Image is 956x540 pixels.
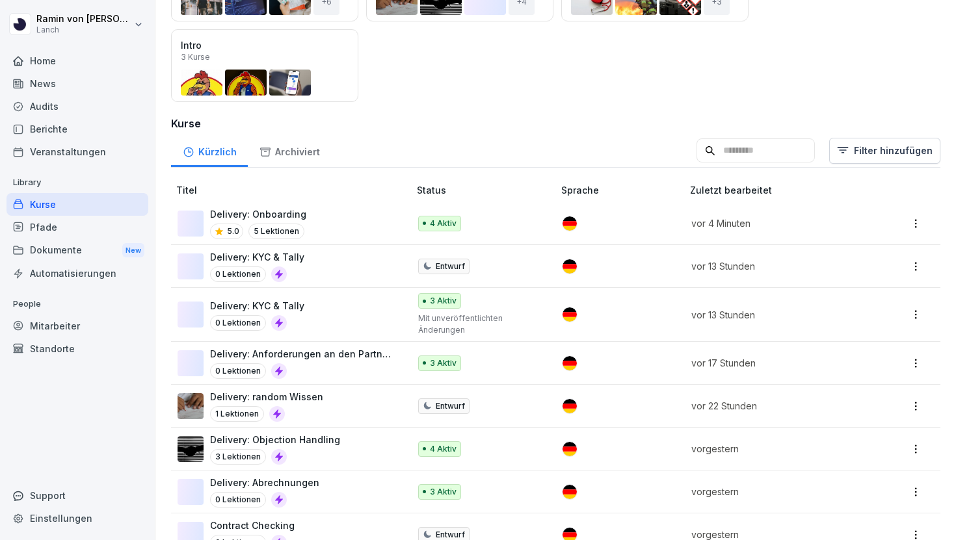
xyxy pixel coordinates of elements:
p: 0 Lektionen [210,315,266,331]
a: Kürzlich [171,134,248,167]
p: People [7,294,148,315]
img: de.svg [563,259,577,274]
p: vor 22 Stunden [691,399,860,413]
p: Delivery: KYC & Tally [210,299,304,313]
p: Contract Checking [210,519,295,532]
a: DokumenteNew [7,238,148,263]
img: de.svg [563,485,577,499]
p: Sprache [561,183,685,197]
p: Lanch [36,25,131,34]
a: Intro3 Kurse [171,29,358,102]
a: News [7,72,148,95]
a: Berichte [7,118,148,140]
a: Home [7,49,148,72]
p: Delivery: random Wissen [210,390,323,404]
p: 3 Kurse [181,52,210,62]
img: mpfmley57t9j09lh7hbj74ms.png [178,393,204,419]
p: 1 Lektionen [210,406,264,422]
img: de.svg [563,307,577,322]
p: Zuletzt bearbeitet [690,183,876,197]
p: vorgestern [691,485,860,498]
p: Library [7,172,148,193]
a: Audits [7,95,148,118]
p: Intro [181,40,202,51]
p: 3 Aktiv [430,486,457,498]
p: Delivery: Abrechnungen [210,476,319,489]
p: Delivery: KYC & Tally [210,250,304,264]
p: Mit unveröffentlichten Änderungen [418,313,541,336]
p: 3 Aktiv [430,295,457,307]
p: 4 Aktiv [430,218,457,229]
p: Delivery: Onboarding [210,207,306,221]
div: New [122,243,144,258]
a: Standorte [7,337,148,360]
p: 0 Lektionen [210,363,266,379]
p: 0 Lektionen [210,492,266,508]
a: Mitarbeiter [7,315,148,337]
img: uim5gx7fz7npk6ooxrdaio0l.png [178,436,204,462]
p: 3 Aktiv [430,357,457,369]
p: Entwurf [436,400,465,412]
p: vor 17 Stunden [691,356,860,370]
a: Einstellungen [7,507,148,530]
p: Delivery: Objection Handling [210,433,340,446]
a: Archiviert [248,134,331,167]
p: 4 Aktiv [430,443,457,455]
img: de.svg [563,442,577,456]
p: Status [417,183,557,197]
p: 3 Lektionen [210,449,266,465]
p: Titel [176,183,412,197]
p: Entwurf [436,261,465,272]
p: vor 4 Minuten [691,216,860,230]
p: Ramin von [PERSON_NAME] [36,14,131,25]
div: Dokumente [7,238,148,263]
p: vorgestern [691,442,860,456]
p: 5 Lektionen [248,224,304,239]
img: de.svg [563,216,577,231]
p: Delivery: Anforderungen an den Partner (Hygiene und co.) [210,347,396,361]
a: Pfade [7,216,148,238]
h3: Kurse [171,116,940,131]
p: 5.0 [227,225,239,237]
p: 0 Lektionen [210,266,266,282]
p: vor 13 Stunden [691,308,860,322]
img: de.svg [563,399,577,413]
button: Filter hinzufügen [829,138,940,164]
div: Support [7,484,148,507]
p: vor 13 Stunden [691,259,860,273]
a: Automatisierungen [7,262,148,285]
a: Veranstaltungen [7,140,148,163]
a: Kurse [7,193,148,216]
img: de.svg [563,356,577,370]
